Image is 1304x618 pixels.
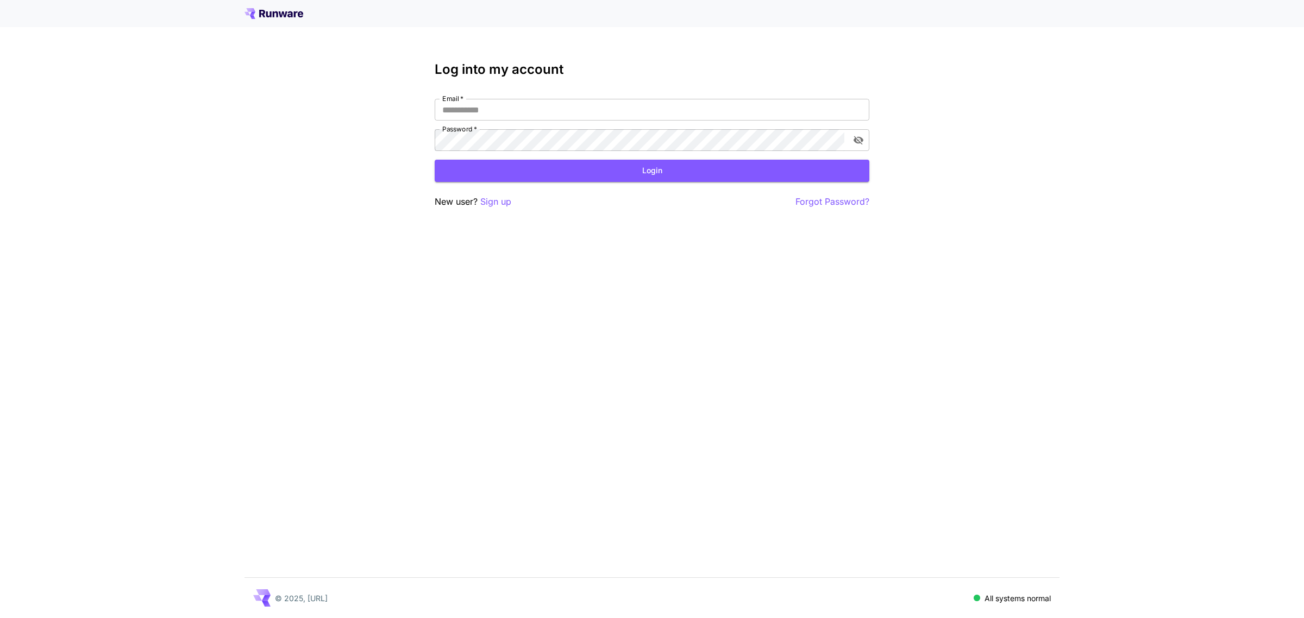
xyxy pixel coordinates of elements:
[435,62,869,77] h3: Log into my account
[435,195,511,209] p: New user?
[442,124,477,134] label: Password
[795,195,869,209] button: Forgot Password?
[442,94,463,103] label: Email
[849,130,868,150] button: toggle password visibility
[275,592,328,604] p: © 2025, [URL]
[985,592,1051,604] p: All systems normal
[480,195,511,209] button: Sign up
[435,160,869,182] button: Login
